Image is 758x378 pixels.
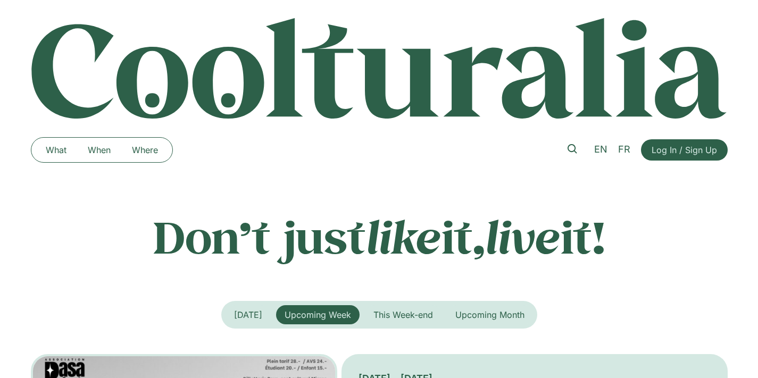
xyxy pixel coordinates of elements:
a: Log In / Sign Up [641,139,728,161]
a: EN [589,142,613,157]
span: Log In / Sign Up [652,144,717,156]
span: EN [594,144,607,155]
nav: Menu [35,141,169,158]
a: Where [121,141,169,158]
span: FR [618,144,630,155]
a: When [77,141,121,158]
em: like [366,207,442,266]
span: Upcoming Month [455,309,524,320]
span: Upcoming Week [285,309,351,320]
a: FR [613,142,636,157]
span: This Week-end [373,309,433,320]
a: What [35,141,77,158]
span: [DATE] [234,309,262,320]
em: live [485,207,561,266]
p: Don’t just it, it! [31,210,728,263]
